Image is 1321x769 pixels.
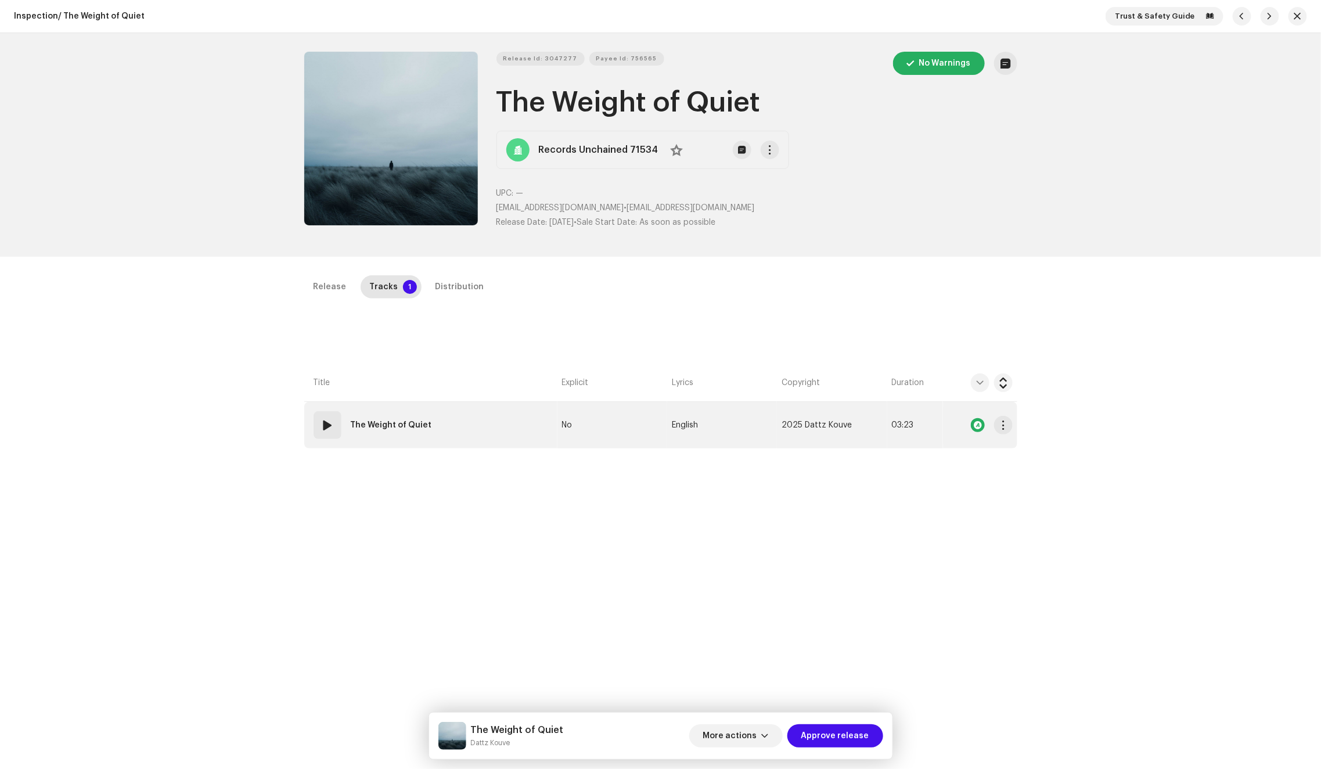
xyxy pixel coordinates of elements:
span: Approve release [801,724,869,748]
strong: Records Unchained 71534 [539,143,658,157]
button: More actions [689,724,783,748]
span: English [672,421,698,430]
div: Tracks [370,275,398,299]
button: Payee Id: 756565 [589,52,664,66]
div: 01 [314,411,341,439]
span: Copyright [782,377,820,389]
span: [EMAIL_ADDRESS][DOMAIN_NAME] [627,204,755,212]
span: 2025 Dattz Kouve [782,421,852,430]
span: Explicit [562,377,589,389]
span: More actions [703,724,757,748]
small: The Weight of Quiet [471,737,564,749]
span: Sale Start Date: [577,218,638,227]
span: Payee Id: 756565 [596,47,657,70]
span: 03:23 [892,421,914,429]
span: Duration [892,377,924,389]
span: — [516,189,524,197]
span: Release Date: [496,218,548,227]
h1: The Weight of Quiet [496,84,1017,121]
button: Approve release [787,724,883,748]
span: [EMAIL_ADDRESS][DOMAIN_NAME] [496,204,624,212]
span: [DATE] [550,218,574,227]
span: No [562,421,573,430]
span: Lyrics [672,377,693,389]
span: As soon as possible [640,218,716,227]
span: Release Id: 3047277 [503,47,578,70]
span: Title [314,377,330,389]
img: e8739902-31b6-4b8c-9506-942b9d3415c8 [438,722,466,750]
p-badge: 1 [403,280,417,294]
span: • [496,218,577,227]
div: Release [314,275,347,299]
p: • [496,202,1017,214]
h5: The Weight of Quiet [471,723,564,737]
span: UPC: [496,189,514,197]
button: Release Id: 3047277 [496,52,585,66]
div: Distribution [435,275,484,299]
strong: The Weight of Quiet [351,414,432,437]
